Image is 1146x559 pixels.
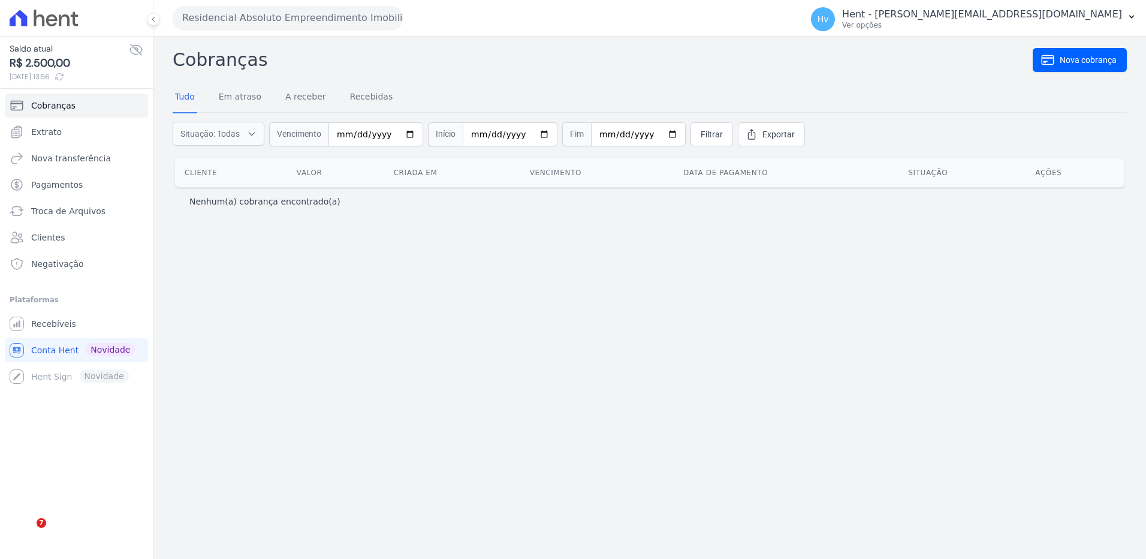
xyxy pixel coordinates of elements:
[287,158,384,187] th: Valor
[173,122,264,146] button: Situação: Todas
[31,318,76,330] span: Recebíveis
[842,20,1122,30] p: Ver opções
[10,43,129,55] span: Saldo atual
[10,55,129,71] span: R$ 2.500,00
[10,293,143,307] div: Plataformas
[10,71,129,82] span: [DATE] 13:56
[180,128,240,140] span: Situação: Todas
[283,82,328,113] a: A receber
[31,344,79,356] span: Conta Hent
[173,6,403,30] button: Residencial Absoluto Empreendimento Imobiliario SPE LTDA
[5,146,148,170] a: Nova transferência
[12,518,41,547] iframe: Intercom live chat
[674,158,898,187] th: Data de pagamento
[31,258,84,270] span: Negativação
[762,128,795,140] span: Exportar
[384,158,520,187] th: Criada em
[5,338,148,362] a: Conta Hent Novidade
[37,518,46,528] span: 7
[690,122,733,146] a: Filtrar
[801,2,1146,36] button: Hv Hent - [PERSON_NAME][EMAIL_ADDRESS][DOMAIN_NAME] Ver opções
[175,158,287,187] th: Cliente
[216,82,264,113] a: Em atraso
[31,126,62,138] span: Extrato
[348,82,396,113] a: Recebidas
[520,158,674,187] th: Vencimento
[10,94,143,389] nav: Sidebar
[5,252,148,276] a: Negativação
[269,122,328,146] span: Vencimento
[31,232,65,244] span: Clientes
[428,122,463,146] span: Início
[5,173,148,197] a: Pagamentos
[5,226,148,250] a: Clientes
[842,8,1122,20] p: Hent - [PERSON_NAME][EMAIL_ADDRESS][DOMAIN_NAME]
[5,199,148,223] a: Troca de Arquivos
[31,152,111,164] span: Nova transferência
[1033,48,1127,72] a: Nova cobrança
[31,100,76,112] span: Cobranças
[562,122,591,146] span: Fim
[1026,158,1124,187] th: Ações
[5,120,148,144] a: Extrato
[31,205,105,217] span: Troca de Arquivos
[86,343,135,356] span: Novidade
[1060,54,1117,66] span: Nova cobrança
[5,94,148,118] a: Cobranças
[738,122,805,146] a: Exportar
[898,158,1026,187] th: Situação
[5,312,148,336] a: Recebíveis
[701,128,723,140] span: Filtrar
[173,82,197,113] a: Tudo
[818,15,829,23] span: Hv
[173,46,1033,73] h2: Cobranças
[31,179,83,191] span: Pagamentos
[189,196,340,208] p: Nenhum(a) cobrança encontrado(a)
